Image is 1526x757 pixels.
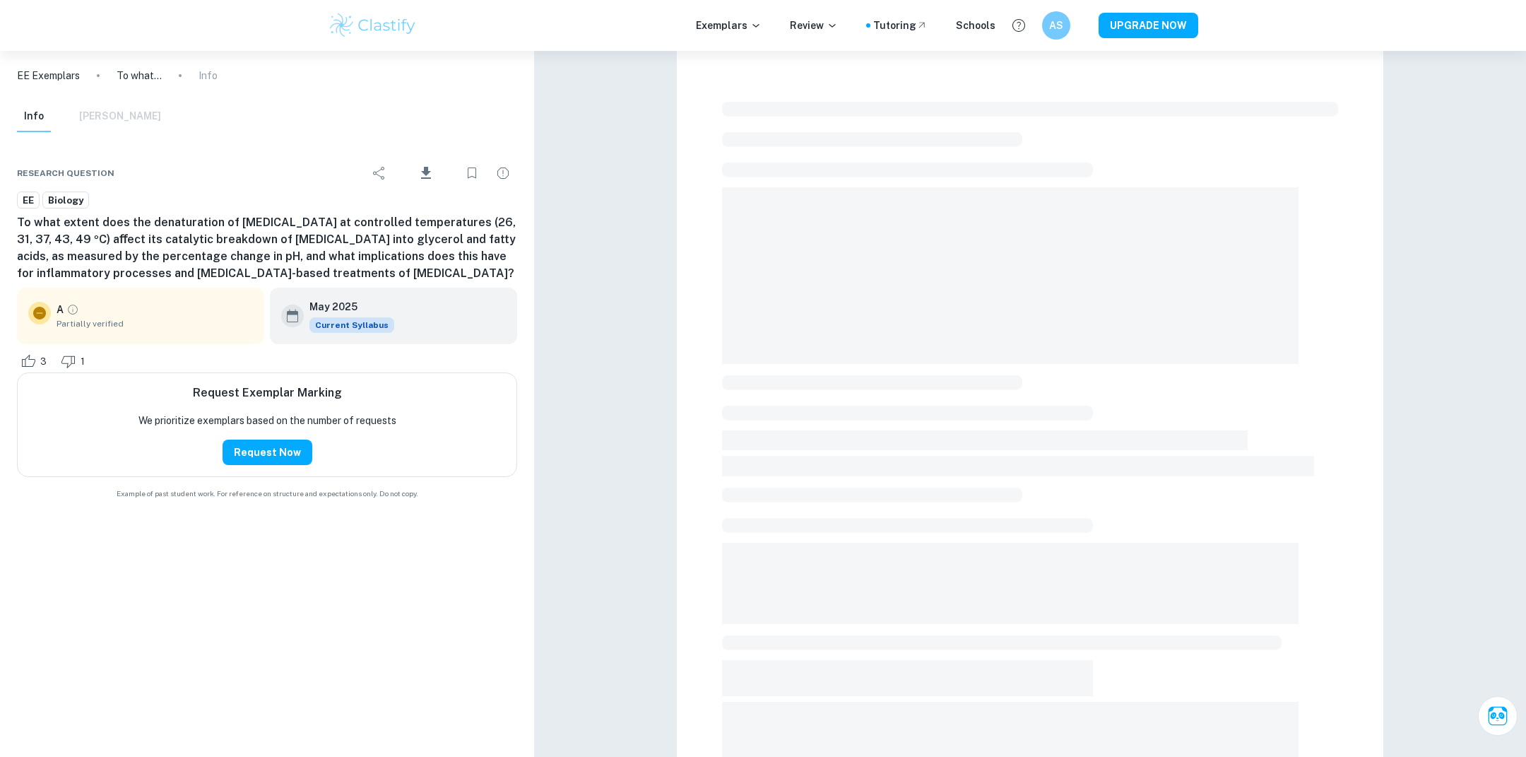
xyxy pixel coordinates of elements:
[42,192,89,209] a: Biology
[309,317,394,333] div: This exemplar is based on the current syllabus. Feel free to refer to it for inspiration/ideas wh...
[873,18,928,33] a: Tutoring
[790,18,838,33] p: Review
[309,317,394,333] span: Current Syllabus
[309,299,383,315] h6: May 2025
[17,68,80,83] a: EE Exemplars
[17,192,40,209] a: EE
[365,159,394,187] div: Share
[57,317,253,330] span: Partially verified
[17,167,114,180] span: Research question
[223,440,312,465] button: Request Now
[489,159,517,187] div: Report issue
[396,155,455,192] div: Download
[199,68,218,83] p: Info
[458,159,486,187] div: Bookmark
[1042,11,1070,40] button: AS
[17,488,517,499] span: Example of past student work. For reference on structure and expectations only. Do not copy.
[1478,696,1518,736] button: Ask Clai
[43,194,88,208] span: Biology
[193,385,342,401] h6: Request Exemplar Marking
[17,101,51,132] button: Info
[57,350,93,372] div: Dislike
[138,413,396,428] p: We prioritize exemplars based on the number of requests
[696,18,762,33] p: Exemplars
[1099,13,1198,38] button: UPGRADE NOW
[1048,18,1065,33] h6: AS
[328,11,418,40] img: Clastify logo
[18,194,39,208] span: EE
[956,18,995,33] a: Schools
[117,68,162,83] p: To what extent does the denaturation of [MEDICAL_DATA] at controlled temperatures (26, 31, 37, 43...
[1007,13,1031,37] button: Help and Feedback
[17,214,517,282] h6: To what extent does the denaturation of [MEDICAL_DATA] at controlled temperatures (26, 31, 37, 43...
[66,303,79,316] a: Grade partially verified
[57,302,64,317] p: A
[17,350,54,372] div: Like
[73,355,93,369] span: 1
[32,355,54,369] span: 3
